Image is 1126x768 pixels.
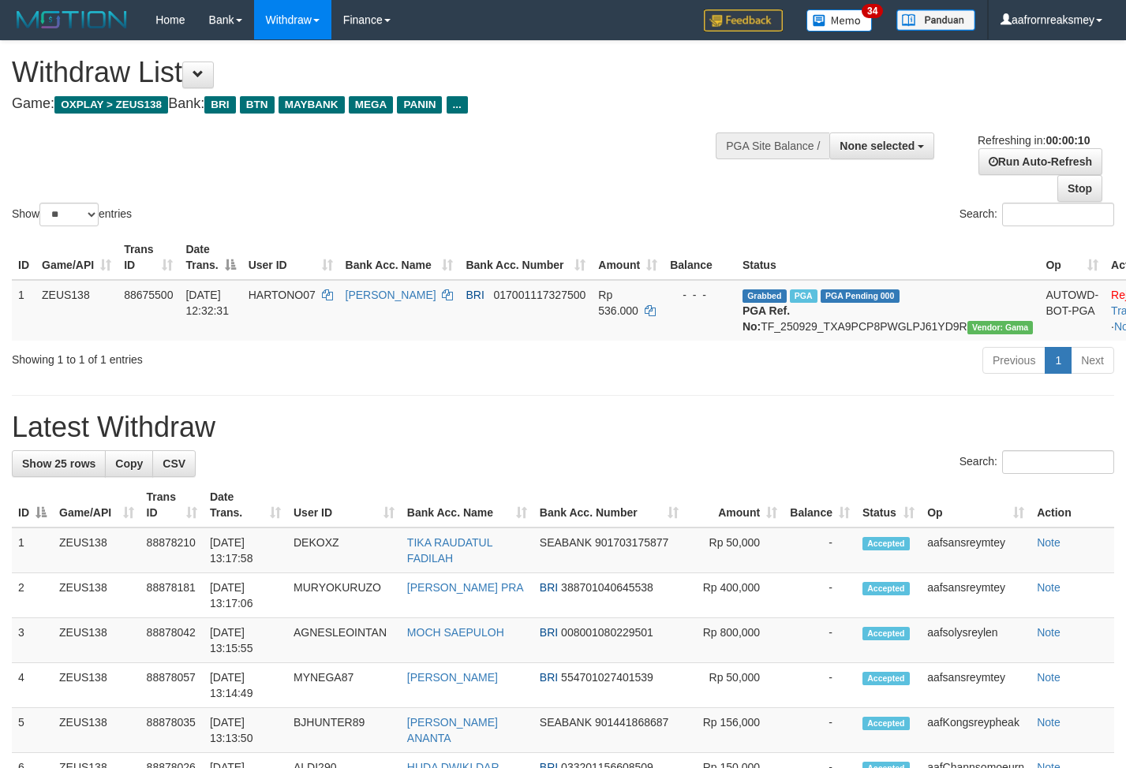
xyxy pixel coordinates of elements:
[967,321,1034,334] span: Vendor URL: https://trx31.1velocity.biz
[115,457,143,470] span: Copy
[12,708,53,753] td: 5
[862,582,910,595] span: Accepted
[12,663,53,708] td: 4
[540,671,558,684] span: BRI
[1057,175,1102,202] a: Stop
[140,618,204,663] td: 88878042
[921,663,1031,708] td: aafsansreymtey
[287,573,401,618] td: MURYOKURUZO
[685,483,784,528] th: Amount: activate to sort column ascending
[163,457,185,470] span: CSV
[12,573,53,618] td: 2
[716,132,829,159] div: PGA Site Balance /
[856,483,921,528] th: Status: activate to sort column ascending
[53,663,140,708] td: ZEUS138
[743,289,787,303] span: Grabbed
[12,235,36,280] th: ID
[407,716,498,744] a: [PERSON_NAME] ANANTA
[493,289,585,301] span: Copy 017001117327500 to clipboard
[152,450,196,477] a: CSV
[1045,347,1072,374] a: 1
[960,203,1114,226] label: Search:
[561,581,653,594] span: Copy 388701040645538 to clipboard
[204,483,287,528] th: Date Trans.: activate to sort column ascending
[1002,203,1114,226] input: Search:
[53,618,140,663] td: ZEUS138
[784,708,856,753] td: -
[204,618,287,663] td: [DATE] 13:15:55
[978,148,1102,175] a: Run Auto-Refresh
[53,483,140,528] th: Game/API: activate to sort column ascending
[862,537,910,550] span: Accepted
[784,663,856,708] td: -
[12,450,106,477] a: Show 25 rows
[12,483,53,528] th: ID: activate to sort column descending
[287,708,401,753] td: BJHUNTER89
[685,663,784,708] td: Rp 50,000
[595,536,668,549] span: Copy 901703175877 to clipboard
[204,708,287,753] td: [DATE] 13:13:50
[1002,450,1114,474] input: Search:
[53,528,140,573] td: ZEUS138
[862,717,910,730] span: Accepted
[105,450,153,477] a: Copy
[595,716,668,729] span: Copy 901441868687 to clipboard
[140,708,204,753] td: 88878035
[704,9,783,32] img: Feedback.jpg
[840,140,915,152] span: None selected
[287,618,401,663] td: AGNESLEOINTAN
[1037,581,1061,594] a: Note
[349,96,394,114] span: MEGA
[921,708,1031,753] td: aafKongsreypheak
[124,289,173,301] span: 88675500
[407,626,504,639] a: MOCH SAEPULOH
[540,536,592,549] span: SEABANK
[896,9,975,31] img: panduan.png
[204,573,287,618] td: [DATE] 13:17:06
[806,9,873,32] img: Button%20Memo.svg
[784,483,856,528] th: Balance: activate to sort column ascending
[407,581,524,594] a: [PERSON_NAME] PRA
[22,457,95,470] span: Show 25 rows
[533,483,685,528] th: Bank Acc. Number: activate to sort column ascending
[140,483,204,528] th: Trans ID: activate to sort column ascending
[1046,134,1090,147] strong: 00:00:10
[407,671,498,684] a: [PERSON_NAME]
[346,289,436,301] a: [PERSON_NAME]
[185,289,229,317] span: [DATE] 12:32:31
[540,581,558,594] span: BRI
[736,280,1040,341] td: TF_250929_TXA9PCP8PWGLPJ61YD9R
[12,96,735,112] h4: Game: Bank:
[862,672,910,685] span: Accepted
[287,483,401,528] th: User ID: activate to sort column ascending
[561,671,653,684] span: Copy 554701027401539 to clipboard
[784,573,856,618] td: -
[12,203,132,226] label: Show entries
[401,483,533,528] th: Bank Acc. Name: activate to sort column ascending
[921,483,1031,528] th: Op: activate to sort column ascending
[736,235,1040,280] th: Status
[459,235,592,280] th: Bank Acc. Number: activate to sort column ascending
[240,96,275,114] span: BTN
[53,708,140,753] td: ZEUS138
[670,287,730,303] div: - - -
[685,528,784,573] td: Rp 50,000
[279,96,345,114] span: MAYBANK
[407,536,492,565] a: TIKA RAUDATUL FADILAH
[784,528,856,573] td: -
[179,235,241,280] th: Date Trans.: activate to sort column descending
[1037,716,1061,729] a: Note
[53,573,140,618] td: ZEUS138
[12,618,53,663] td: 3
[447,96,468,114] span: ...
[249,289,316,301] span: HARTONO07
[204,663,287,708] td: [DATE] 13:14:49
[790,289,817,303] span: Marked by aaftrukkakada
[339,235,460,280] th: Bank Acc. Name: activate to sort column ascending
[242,235,339,280] th: User ID: activate to sort column ascending
[140,663,204,708] td: 88878057
[1031,483,1114,528] th: Action
[784,618,856,663] td: -
[921,618,1031,663] td: aafsolysreylen
[12,345,458,367] div: Showing 1 to 1 of 1 entries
